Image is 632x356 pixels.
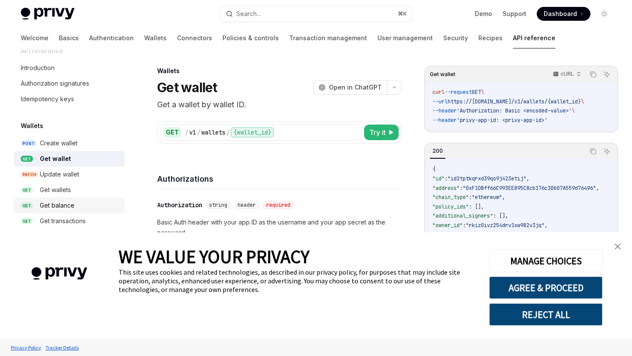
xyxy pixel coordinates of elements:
[430,71,455,78] span: Get wallet
[369,127,386,138] span: Try it
[430,146,445,156] div: 200
[222,28,279,48] a: Policies & controls
[157,217,402,238] p: Basic Auth header with your app ID as the username and your app secret as the password.
[432,222,463,229] span: "owner_id"
[157,201,202,209] div: Authorization
[466,222,545,229] span: "rkiz0ivz254drv1xw982v3jq"
[14,213,125,229] a: GETGet transactions
[469,231,472,238] span: :
[432,175,445,182] span: "id"
[21,8,74,20] img: light logo
[478,28,503,48] a: Recipes
[21,171,38,178] span: PATCH
[469,194,472,201] span: :
[398,10,407,17] span: ⌘ K
[14,151,125,167] a: GETGet wallet
[548,67,585,82] button: cURL
[581,98,584,105] span: \
[21,202,33,209] span: GET
[313,80,387,95] button: Open in ChatGPT
[513,28,555,48] a: API reference
[329,83,382,92] span: Open in ChatGPT
[144,28,167,48] a: Wallets
[14,198,125,213] a: GETGet balance
[21,63,55,73] div: Introduction
[236,9,261,19] div: Search...
[238,202,256,208] span: header
[432,185,460,192] span: "address"
[289,28,367,48] a: Transaction management
[226,128,230,137] div: /
[432,194,469,201] span: "chain_type"
[587,69,599,80] button: Copy the contents from the code block
[9,340,43,355] a: Privacy Policy
[163,127,181,138] div: GET
[21,218,33,225] span: GET
[489,303,603,326] button: REJECT ALL
[231,127,274,138] div: {wallet_id}
[21,94,74,104] div: Idempotency keys
[157,67,402,75] div: Wallets
[502,194,505,201] span: ,
[40,138,77,148] div: Create wallet
[14,76,125,91] a: Authorization signatures
[263,201,294,209] div: required
[189,128,196,137] div: v1
[40,216,86,226] div: Get transactions
[432,89,445,96] span: curl
[157,173,402,185] h4: Authorizations
[596,185,599,192] span: ,
[432,117,457,124] span: --header
[21,187,33,193] span: GET
[472,89,481,96] span: GET
[472,231,511,238] span: 1741834854578
[14,182,125,198] a: GETGet wallets
[14,167,125,182] a: PATCHUpdate wallet
[448,175,526,182] span: "id2tptkqrxd39qo9j423etij"
[489,276,603,299] button: AGREE & PROCEED
[457,107,572,114] span: 'Authorization: Basic <encoded-value>'
[443,28,468,48] a: Security
[460,185,463,192] span: :
[40,154,71,164] div: Get wallet
[432,231,469,238] span: "created_at"
[14,229,125,244] a: POSTExport wallet
[544,10,577,18] span: Dashboard
[475,10,492,18] a: Demo
[43,340,81,355] a: Tracker Details
[445,175,448,182] span: :
[463,185,596,192] span: "0xF1DBff66C993EE895C8cb176c30b07A559d76496"
[432,203,469,210] span: "policy_ids"
[59,28,79,48] a: Basics
[157,99,402,111] p: Get a wallet by wallet ID.
[377,28,433,48] a: User management
[503,10,526,18] a: Support
[537,7,590,21] a: Dashboard
[40,185,71,195] div: Get wallets
[13,255,106,292] img: company logo
[21,140,36,147] span: POST
[185,128,188,137] div: /
[89,28,134,48] a: Authentication
[587,146,599,157] button: Copy the contents from the code block
[511,231,514,238] span: ,
[469,203,484,210] span: : [],
[40,231,77,242] div: Export wallet
[432,166,435,173] span: {
[119,268,476,294] div: This site uses cookies and related technologies, as described in our privacy policy, for purposes...
[21,121,43,131] h5: Wallets
[561,71,574,77] p: cURL
[601,146,613,157] button: Ask AI
[472,194,502,201] span: "ethereum"
[119,245,310,268] span: WE VALUE YOUR PRIVACY
[545,222,548,229] span: ,
[21,156,33,162] span: GET
[445,89,472,96] span: --request
[432,212,493,219] span: "additional_signers"
[448,98,581,105] span: https://[DOMAIN_NAME]/v1/wallets/{wallet_id}
[572,107,575,114] span: \
[14,135,125,151] a: POSTCreate wallet
[197,128,200,137] div: /
[489,250,603,272] button: MANAGE CHOICES
[609,238,626,255] a: close banner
